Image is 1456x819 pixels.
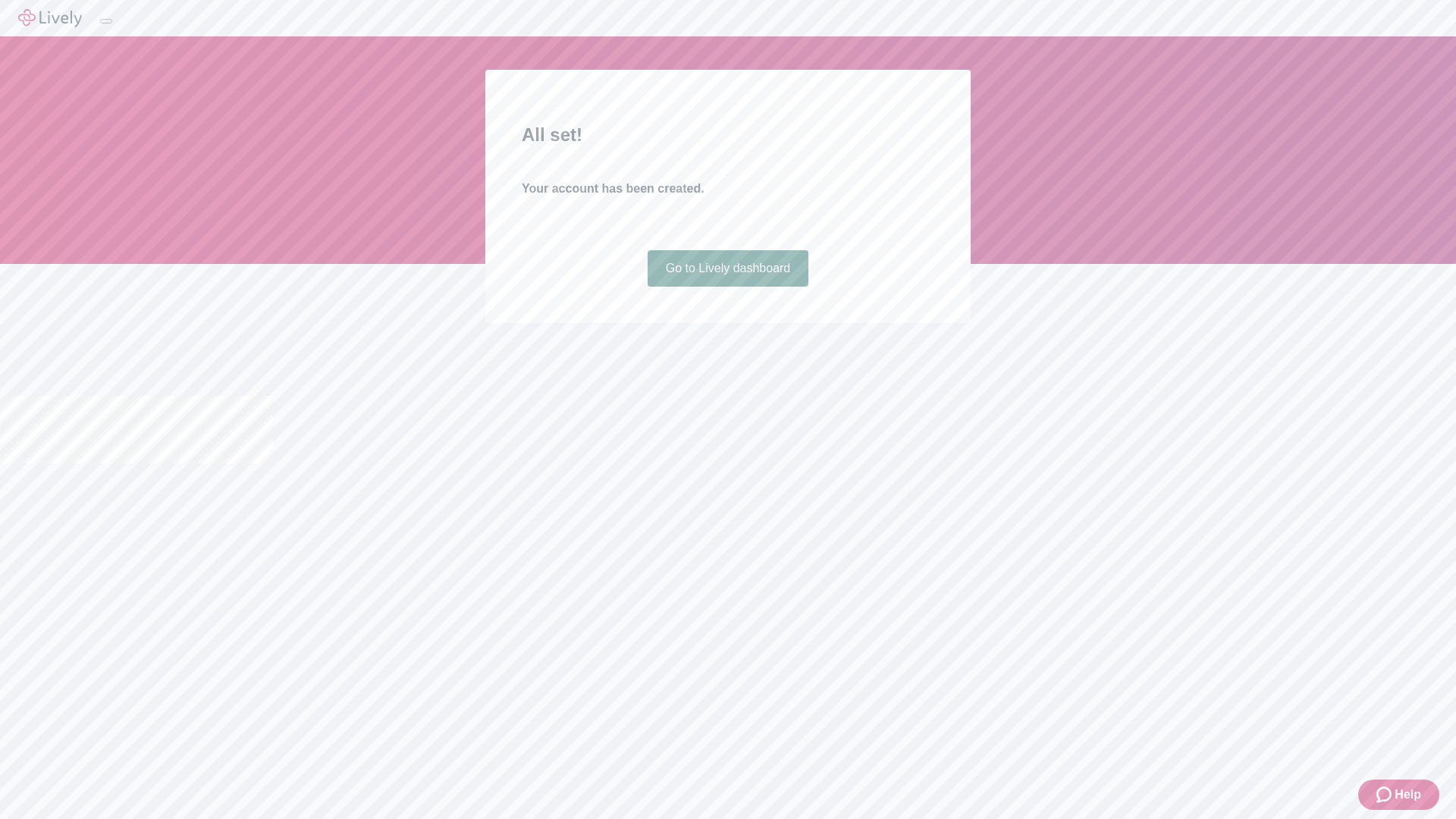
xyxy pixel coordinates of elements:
[522,121,934,149] h2: All set!
[522,180,934,198] h4: Your account has been created.
[100,19,112,24] button: Log out
[18,9,82,27] img: Lively
[648,250,809,287] a: Go to Lively dashboard
[1395,786,1421,804] span: Help
[1358,780,1439,810] button: Zendesk support iconHelp
[1376,786,1395,804] svg: Zendesk support icon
